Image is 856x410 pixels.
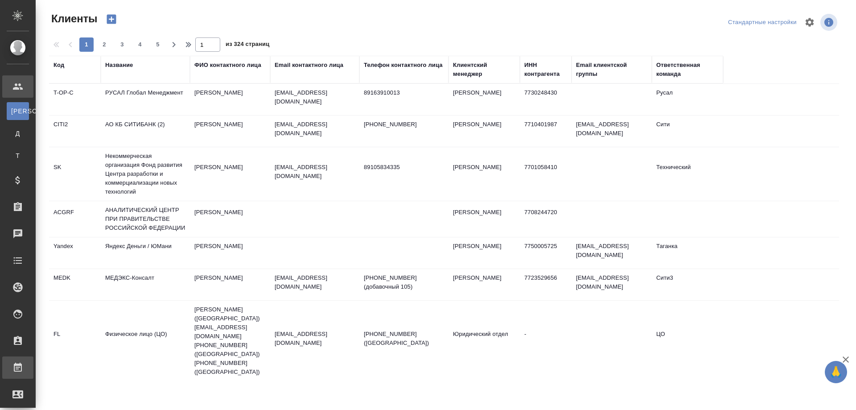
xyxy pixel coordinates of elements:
td: [PERSON_NAME] [190,203,270,235]
p: 89163910013 [364,88,444,97]
td: 7723529656 [520,269,572,300]
td: 7701058410 [520,158,572,190]
p: [EMAIL_ADDRESS][DOMAIN_NAME] [275,273,355,291]
div: Email контактного лица [275,61,343,70]
td: 7710401987 [520,116,572,147]
td: Яндекс Деньги / ЮМани [101,237,190,269]
span: 3 [115,40,129,49]
span: Д [11,129,25,138]
td: Некоммерческая организация Фонд развития Центра разработки и коммерциализации новых технологий [101,147,190,201]
div: Клиентский менеджер [453,61,515,79]
span: 🙏 [828,363,844,381]
td: SK [49,158,101,190]
span: 4 [133,40,147,49]
div: split button [726,16,799,29]
td: [PERSON_NAME] [449,84,520,115]
td: [PERSON_NAME] [190,269,270,300]
td: [PERSON_NAME] [449,203,520,235]
td: [PERSON_NAME] [449,237,520,269]
button: Создать [101,12,122,27]
p: [PHONE_NUMBER] [364,120,444,129]
td: Сити3 [652,269,723,300]
div: Email клиентской группы [576,61,647,79]
span: 5 [151,40,165,49]
td: АО КБ СИТИБАНК (2) [101,116,190,147]
div: Ответственная команда [656,61,719,79]
td: FL [49,325,101,356]
td: ACGRF [49,203,101,235]
a: Т [7,147,29,165]
td: Физическое лицо (ЦО) [101,325,190,356]
td: 7750005725 [520,237,572,269]
div: ИНН контрагента [524,61,567,79]
span: Настроить таблицу [799,12,820,33]
td: АНАЛИТИЧЕСКИЙ ЦЕНТР ПРИ ПРАВИТЕЛЬСТВЕ РОССИЙСКОЙ ФЕДЕРАЦИИ [101,201,190,237]
p: [EMAIL_ADDRESS][DOMAIN_NAME] [275,120,355,138]
div: Телефон контактного лица [364,61,443,70]
p: [PHONE_NUMBER] (добавочный 105) [364,273,444,291]
td: [EMAIL_ADDRESS][DOMAIN_NAME] [572,116,652,147]
span: 2 [97,40,111,49]
td: [PERSON_NAME] [449,269,520,300]
p: [EMAIL_ADDRESS][DOMAIN_NAME] [275,88,355,106]
p: [EMAIL_ADDRESS][DOMAIN_NAME] [275,163,355,181]
div: Код [53,61,64,70]
td: РУСАЛ Глобал Менеджмент [101,84,190,115]
button: 🙏 [825,361,847,383]
td: [PERSON_NAME] [449,116,520,147]
td: [PERSON_NAME] [190,158,270,190]
div: Название [105,61,133,70]
td: CITI2 [49,116,101,147]
td: [PERSON_NAME] [449,158,520,190]
td: MEDK [49,269,101,300]
p: [EMAIL_ADDRESS][DOMAIN_NAME] [275,330,355,348]
td: [EMAIL_ADDRESS][DOMAIN_NAME] [572,237,652,269]
p: [PHONE_NUMBER] ([GEOGRAPHIC_DATA]) [364,330,444,348]
p: 89105834335 [364,163,444,172]
a: [PERSON_NAME] [7,102,29,120]
span: Клиенты [49,12,97,26]
span: [PERSON_NAME] [11,107,25,116]
td: [PERSON_NAME] [190,116,270,147]
td: [PERSON_NAME] [190,237,270,269]
td: Юридический отдел [449,325,520,356]
td: МЕДЭКС-Консалт [101,269,190,300]
td: 7708244720 [520,203,572,235]
button: 3 [115,37,129,52]
td: T-OP-C [49,84,101,115]
td: [EMAIL_ADDRESS][DOMAIN_NAME] [572,269,652,300]
button: 2 [97,37,111,52]
button: 4 [133,37,147,52]
td: Русал [652,84,723,115]
div: ФИО контактного лица [194,61,261,70]
td: Таганка [652,237,723,269]
td: Технический [652,158,723,190]
span: Т [11,151,25,160]
td: [PERSON_NAME] [190,84,270,115]
span: из 324 страниц [226,39,269,52]
span: Посмотреть информацию [820,14,839,31]
td: 7730248430 [520,84,572,115]
td: ЦО [652,325,723,356]
td: - [520,325,572,356]
td: Сити [652,116,723,147]
a: Д [7,124,29,142]
td: Yandex [49,237,101,269]
button: 5 [151,37,165,52]
td: [PERSON_NAME] ([GEOGRAPHIC_DATA]) [EMAIL_ADDRESS][DOMAIN_NAME] [PHONE_NUMBER] ([GEOGRAPHIC_DATA])... [190,301,270,381]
